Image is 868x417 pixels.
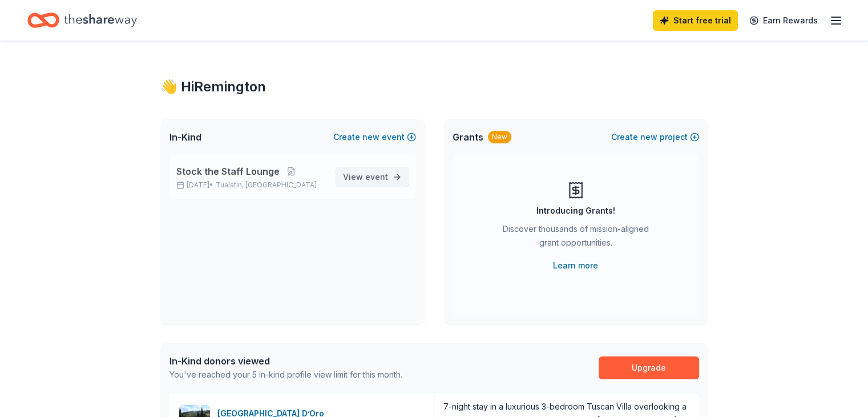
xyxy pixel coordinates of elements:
span: event [365,172,388,182]
div: You've reached your 5 in-kind profile view limit for this month. [169,368,402,382]
span: View [343,170,388,184]
span: new [640,130,657,144]
a: Learn more [553,259,598,272]
p: [DATE] • [176,181,326,190]
div: Introducing Grants! [536,204,615,218]
button: Createnewproject [611,130,699,144]
div: In-Kind donors viewed [169,354,402,368]
div: Discover thousands of mission-aligned grant opportunities. [498,222,653,254]
span: Stock the Staff Lounge [176,165,280,178]
span: In-Kind [169,130,201,144]
span: Grants [453,130,483,144]
a: View event [336,167,409,187]
a: Upgrade [599,356,699,379]
a: Earn Rewards [742,10,825,31]
a: Home [27,7,137,34]
div: New [488,131,511,143]
button: Createnewevent [333,130,416,144]
div: 👋 Hi Remington [160,78,708,96]
a: Start free trial [653,10,738,31]
span: Tualatin, [GEOGRAPHIC_DATA] [216,181,317,190]
span: new [362,130,380,144]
